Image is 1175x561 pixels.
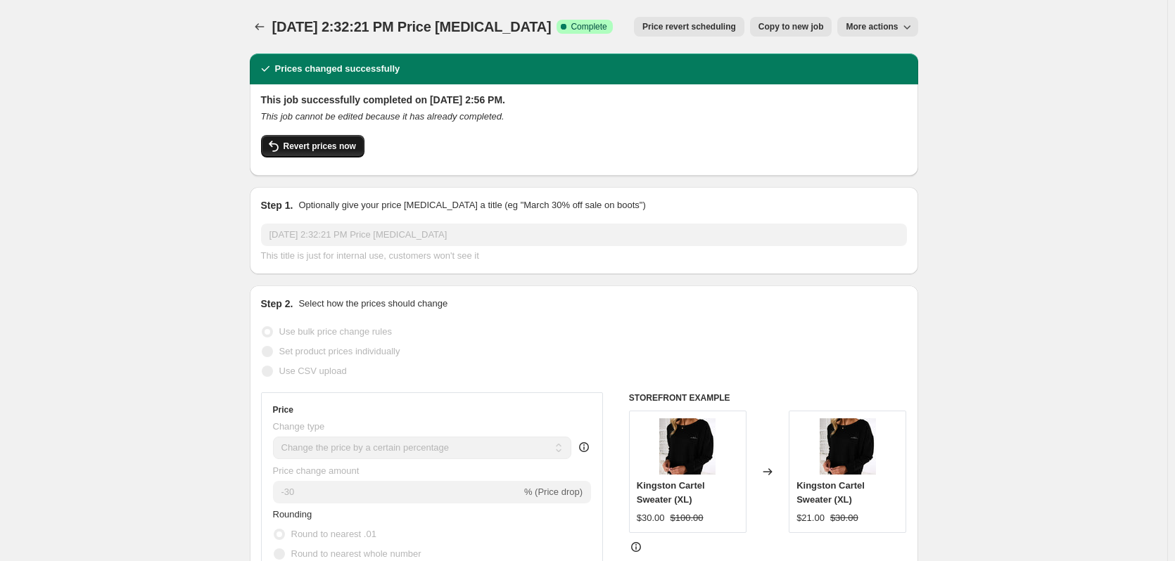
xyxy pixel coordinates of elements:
span: This title is just for internal use, customers won't see it [261,250,479,261]
button: Revert prices now [261,135,364,157]
span: Round to nearest .01 [291,529,376,539]
h3: Price [273,404,293,415]
img: Kingston_Sweater_Black_Bridge_Edited_2_1200x_5ab67930-17fe-4f7d-a340-76f856f4dbce_80x.jpg [820,418,876,475]
div: $21.00 [796,511,825,525]
h2: This job successfully completed on [DATE] 2:56 PM. [261,93,907,107]
span: Price revert scheduling [642,21,736,32]
input: 30% off holiday sale [261,224,907,246]
span: Change type [273,421,325,432]
span: Kingston Cartel Sweater (XL) [637,480,705,505]
span: Kingston Cartel Sweater (XL) [796,480,865,505]
strike: $30.00 [830,511,858,525]
span: Rounding [273,509,312,520]
span: Revert prices now [284,141,356,152]
span: More actions [846,21,898,32]
img: Kingston_Sweater_Black_Bridge_Edited_2_1200x_5ab67930-17fe-4f7d-a340-76f856f4dbce_80x.jpg [659,418,716,475]
span: % (Price drop) [524,486,583,497]
span: Copy to new job [758,21,824,32]
span: [DATE] 2:32:21 PM Price [MEDICAL_DATA] [272,19,552,34]
div: help [577,440,591,454]
input: -15 [273,481,521,503]
strike: $100.00 [671,511,704,525]
h2: Step 1. [261,198,293,212]
i: This job cannot be edited because it has already completed. [261,111,504,122]
span: Price change amount [273,465,360,476]
button: Price revert scheduling [634,17,744,37]
span: Use bulk price change rules [279,326,392,337]
p: Optionally give your price [MEDICAL_DATA] a title (eg "March 30% off sale on boots") [298,198,645,212]
p: Select how the prices should change [298,297,447,311]
h2: Prices changed successfully [275,62,400,76]
span: Round to nearest whole number [291,548,421,559]
h2: Step 2. [261,297,293,311]
span: Use CSV upload [279,366,347,376]
span: Complete [571,21,606,32]
button: Price change jobs [250,17,269,37]
div: $30.00 [637,511,665,525]
h6: STOREFRONT EXAMPLE [629,392,907,404]
button: More actions [837,17,917,37]
button: Copy to new job [750,17,832,37]
span: Set product prices individually [279,346,400,356]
